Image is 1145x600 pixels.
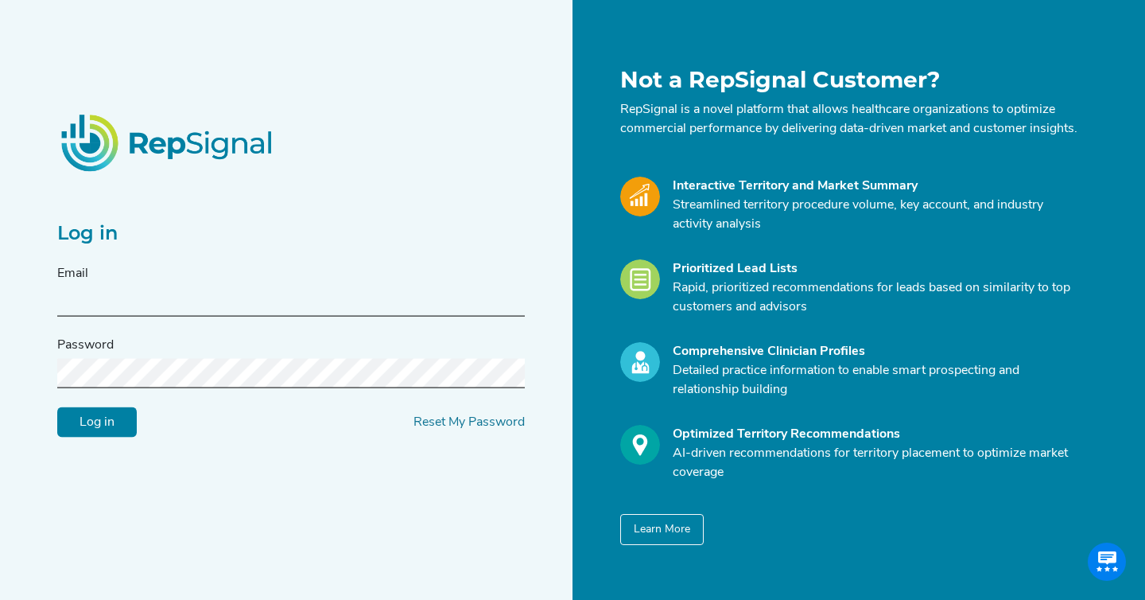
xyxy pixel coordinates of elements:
[620,342,660,382] img: Profile_Icon.739e2aba.svg
[620,100,1078,138] p: RepSignal is a novel platform that allows healthcare organizations to optimize commercial perform...
[620,177,660,216] img: Market_Icon.a700a4ad.svg
[673,177,1078,196] div: Interactive Territory and Market Summary
[57,222,525,245] h2: Log in
[673,361,1078,399] p: Detailed practice information to enable smart prospecting and relationship building
[673,259,1078,279] div: Prioritized Lead Lists
[620,425,660,465] img: Optimize_Icon.261f85db.svg
[57,264,88,283] label: Email
[57,336,114,355] label: Password
[41,95,294,190] img: RepSignalLogo.20539ed3.png
[620,514,704,545] button: Learn More
[620,67,1078,94] h1: Not a RepSignal Customer?
[673,279,1078,317] p: Rapid, prioritized recommendations for leads based on similarity to top customers and advisors
[673,196,1078,234] p: Streamlined territory procedure volume, key account, and industry activity analysis
[57,407,137,438] input: Log in
[413,416,525,429] a: Reset My Password
[673,425,1078,444] div: Optimized Territory Recommendations
[620,259,660,299] img: Leads_Icon.28e8c528.svg
[673,342,1078,361] div: Comprehensive Clinician Profiles
[673,444,1078,482] p: AI-driven recommendations for territory placement to optimize market coverage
